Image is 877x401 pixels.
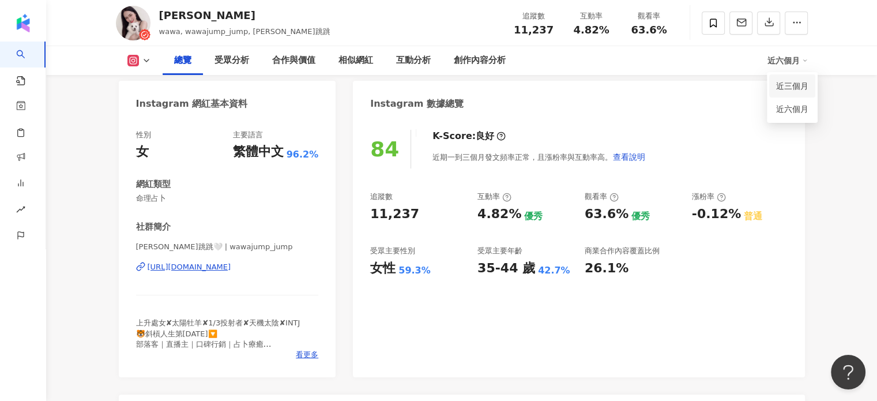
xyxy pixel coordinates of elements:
[585,205,628,223] div: 63.6%
[16,198,25,224] span: rise
[296,350,318,360] span: 看更多
[14,14,32,32] img: logo icon
[631,24,667,36] span: 63.6%
[136,143,149,161] div: 女
[612,145,646,168] button: 查看說明
[627,10,671,22] div: 觀看率
[16,42,39,87] a: search
[136,262,319,272] a: [URL][DOMAIN_NAME]
[692,192,726,202] div: 漲粉率
[370,98,464,110] div: Instagram 數據總覽
[477,246,522,256] div: 受眾主要年齡
[454,54,506,68] div: 創作內容分析
[233,143,284,161] div: 繁體中文
[776,104,808,114] a: 近六個月
[477,192,511,202] div: 互動率
[831,355,865,389] iframe: Help Scout Beacon - Open
[233,130,263,140] div: 主要語言
[136,193,319,204] span: 命理占卜
[370,192,393,202] div: 追蹤數
[776,81,808,91] a: 近三個月
[524,210,543,223] div: 優秀
[214,54,249,68] div: 受眾分析
[538,264,570,277] div: 42.7%
[136,318,300,400] span: 上升處女✘太陽牡羊✘1/3投射者✘天機太陰✘INTJ 🐯斜槓人生第[DATE]🔽 部落客｜直播主｜口碑行銷｜占卜療癒 🐯直播帶貨/代播 合作請洽📪小盒子或𝔼-𝕄𝕒𝕚𝕝 🤍塔羅𝕩水晶 @tarot...
[613,152,645,162] span: 查看說明
[744,210,762,223] div: 普通
[476,130,494,143] div: 良好
[272,54,315,68] div: 合作與價值
[136,242,319,252] span: [PERSON_NAME]跳跳🤍 | wawajump_jump
[585,192,619,202] div: 觀看率
[370,246,415,256] div: 受眾主要性別
[370,260,396,278] div: 女性
[116,6,150,40] img: KOL Avatar
[159,8,330,23] div: [PERSON_NAME]
[692,205,741,223] div: -0.12%
[573,24,609,36] span: 4.82%
[370,205,419,223] div: 11,237
[174,54,191,68] div: 總覽
[570,10,613,22] div: 互動率
[136,178,171,190] div: 網紅類型
[767,51,808,70] div: 近六個月
[338,54,373,68] div: 相似網紅
[477,260,535,278] div: 35-44 歲
[398,264,431,277] div: 59.3%
[432,145,646,168] div: 近期一到三個月發文頻率正常，且漲粉率與互動率高。
[136,130,151,140] div: 性別
[136,221,171,233] div: 社群簡介
[585,260,628,278] div: 26.1%
[631,210,650,223] div: 優秀
[432,130,506,143] div: K-Score :
[136,98,248,110] div: Instagram 網紅基本資料
[477,205,521,223] div: 4.82%
[512,10,556,22] div: 追蹤數
[148,262,231,272] div: [URL][DOMAIN_NAME]
[396,54,431,68] div: 互動分析
[585,246,660,256] div: 商業合作內容覆蓋比例
[370,137,399,161] div: 84
[287,148,319,161] span: 96.2%
[514,24,554,36] span: 11,237
[159,27,330,36] span: wawa, wawajump_jump, [PERSON_NAME]跳跳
